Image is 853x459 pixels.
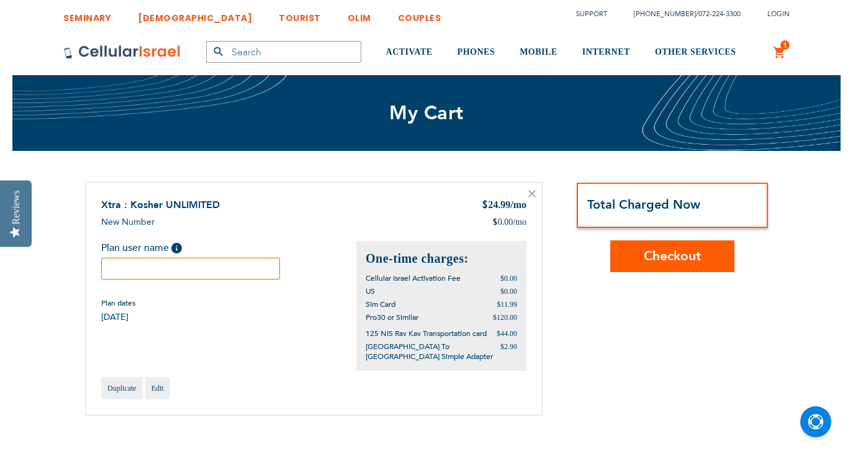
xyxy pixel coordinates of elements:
span: Sim Card [366,299,395,309]
a: COUPLES [398,3,441,26]
a: 072-224-3300 [698,9,741,19]
span: $ [492,216,498,229]
a: ACTIVATE [386,29,433,76]
a: OLIM [348,3,371,26]
span: MOBILE [520,47,557,57]
span: 1 [783,40,787,50]
a: Xtra : Kosher UNLIMITED [101,198,220,212]
span: $0.00 [500,274,517,283]
span: New Number [101,216,155,228]
span: $ [482,199,488,213]
span: Login [767,9,790,19]
span: $11.99 [497,300,517,309]
button: Checkout [610,240,734,272]
a: Edit [145,377,170,399]
span: $2.90 [500,342,517,351]
span: Edit [151,384,164,393]
a: PHONES [458,29,495,76]
span: Help [171,243,182,253]
span: Pro30 or Similar [366,312,418,322]
span: /mo [513,216,526,229]
a: Duplicate [101,377,143,399]
span: PHONES [458,47,495,57]
a: [PHONE_NUMBER] [634,9,696,19]
input: Search [206,41,361,63]
div: 0.00 [492,216,526,229]
a: SEMINARY [63,3,111,26]
span: Plan user name [101,241,169,255]
span: Checkout [644,247,701,265]
span: $0.00 [500,287,517,296]
a: INTERNET [582,29,630,76]
span: 125 NIS Rav Kav Transportation card [366,329,487,339]
span: [DATE] [101,311,135,323]
span: Cellular Israel Activation Fee [366,273,461,283]
a: MOBILE [520,29,557,76]
span: /mo [510,199,526,210]
a: 1 [773,45,787,60]
h2: One-time charges: [366,250,517,267]
span: ACTIVATE [386,47,433,57]
span: $120.00 [493,313,517,322]
a: [DEMOGRAPHIC_DATA] [138,3,252,26]
img: Cellular Israel Logo [63,45,181,60]
div: Reviews [11,190,22,224]
a: Support [576,9,607,19]
span: My Cart [389,100,464,126]
span: $44.00 [497,329,517,338]
span: Duplicate [107,384,137,393]
span: Plan dates [101,298,135,308]
a: OTHER SERVICES [655,29,736,76]
div: 24.99 [482,198,526,213]
span: US [366,286,375,296]
li: / [621,5,741,23]
span: OTHER SERVICES [655,47,736,57]
a: TOURIST [279,3,321,26]
span: [GEOGRAPHIC_DATA] To [GEOGRAPHIC_DATA] Simple Adapter [366,342,493,361]
strong: Total Charged Now [587,196,700,213]
span: INTERNET [582,47,630,57]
